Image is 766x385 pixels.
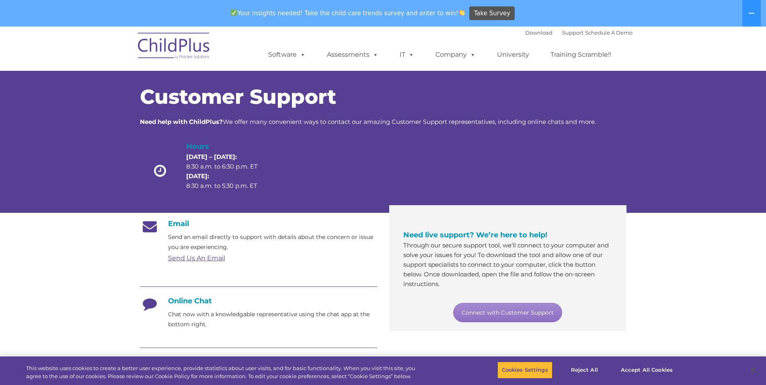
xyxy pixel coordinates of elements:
img: ChildPlus by Procare Solutions [134,27,214,67]
button: Cookies Settings [497,362,552,379]
a: Send Us An Email [168,254,225,262]
strong: [DATE] – [DATE]: [186,153,237,161]
span: Customer Support [140,84,336,109]
a: Company [427,47,484,63]
span: Need live support? We’re here to help! [403,231,547,239]
img: 👏 [459,10,465,16]
button: Accept All Cookies [616,362,677,379]
a: Software [260,47,314,63]
a: Schedule A Demo [585,29,633,36]
div: This website uses cookies to create a better user experience, provide statistics about user visit... [26,364,421,380]
font: | [525,29,633,36]
p: 8:30 a.m. to 6:30 p.m. ET 8:30 a.m. to 5:30 p.m. ET [186,152,271,191]
a: Connect with Customer Support [453,303,562,322]
a: Support [562,29,583,36]
h4: Online Chat [140,296,377,305]
a: Take Survey [469,6,515,21]
a: Download [525,29,552,36]
strong: [DATE]: [186,172,209,180]
strong: Need help with ChildPlus? [140,118,223,126]
p: Chat now with a knowledgable representative using the chat app at the bottom right. [168,309,377,329]
a: Training Scramble!! [542,47,619,63]
button: Close [744,361,762,379]
p: Send an email directly to support with details about the concern or issue you are experiencing. [168,232,377,252]
h4: Email [140,219,377,228]
h4: Hours [186,141,271,152]
span: Take Survey [474,6,510,21]
a: IT [392,47,422,63]
a: University [489,47,537,63]
img: ✅ [231,10,237,16]
a: Assessments [319,47,386,63]
span: Your insights needed! Take the child care trends survey and enter to win! [228,5,468,21]
span: We offer many convenient ways to contact our amazing Customer Support representatives, including ... [140,118,596,126]
p: Through our secure support tool, we’ll connect to your computer and solve your issues for you! To... [403,241,612,289]
button: Reject All [559,362,610,379]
